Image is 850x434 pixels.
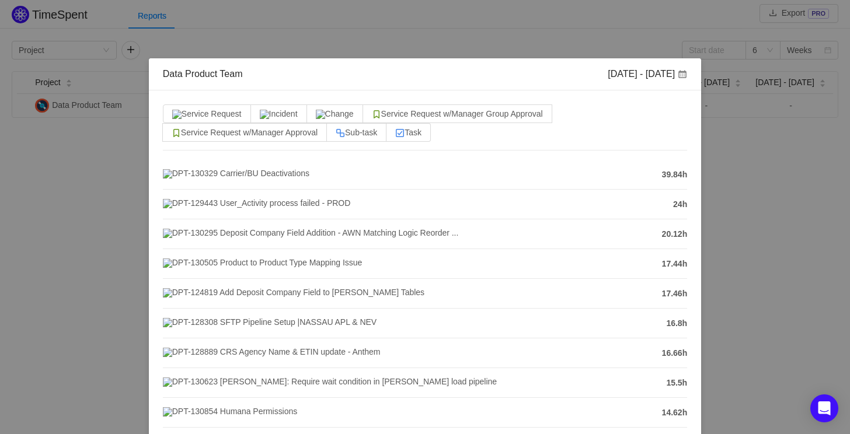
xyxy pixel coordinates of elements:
[372,109,543,118] span: Service Request w/Manager Group Approval
[395,128,405,138] img: 10318
[163,347,381,356] span: DPT-128889 CRS Agency Name & ETIN update - Anthem
[260,110,269,119] img: 10570
[662,258,688,270] span: 17.44h
[608,68,687,80] div: [DATE] - [DATE]
[172,110,182,119] img: 10571
[163,68,243,80] div: Data Product Team
[163,229,172,238] img: 10573
[662,347,688,359] span: 16.66h
[260,109,298,118] span: Incident
[336,128,345,138] img: 10316
[163,407,172,416] img: 10571
[163,198,350,208] span: DPT-129443 User_Activity process failed - PROD
[395,128,421,137] span: Task
[163,348,172,357] img: 10571
[163,377,172,387] img: 10570
[163,377,497,386] span: DPT-130623 [PERSON_NAME]: Require wait condition in [PERSON_NAME] load pipeline
[662,169,688,181] span: 39.84h
[662,407,688,419] span: 14.62h
[172,128,181,138] img: 10315
[163,169,172,178] img: 10571
[163,169,309,178] span: DPT-130329 Carrier/BU Deactivations
[316,109,354,118] span: Change
[163,407,297,416] span: DPT-130854 Humana Permissions
[163,199,172,208] img: 10570
[810,394,838,422] div: Open Intercom Messenger
[372,110,381,119] img: 10315
[163,258,362,267] span: DPT-130505 Product to Product Type Mapping Issue
[662,288,688,300] span: 17.46h
[172,109,242,118] span: Service Request
[163,288,424,297] span: DPT-124819 Add Deposit Company Field to [PERSON_NAME] Tables
[163,317,377,327] span: DPT-128308 SFTP Pipeline Setup |NASSAU APL & NEV
[172,128,318,137] span: Service Request w/Manager Approval
[163,318,172,327] img: 10573
[666,317,687,330] span: 16.8h
[673,198,687,211] span: 24h
[316,110,325,119] img: 10573
[336,128,377,137] span: Sub-task
[163,258,172,268] img: 10571
[666,377,687,389] span: 15.5h
[662,228,688,240] span: 20.12h
[163,228,459,237] span: DPT-130295 Deposit Company Field Addition - AWN Matching Logic Reorder ...
[163,288,172,297] img: 10571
